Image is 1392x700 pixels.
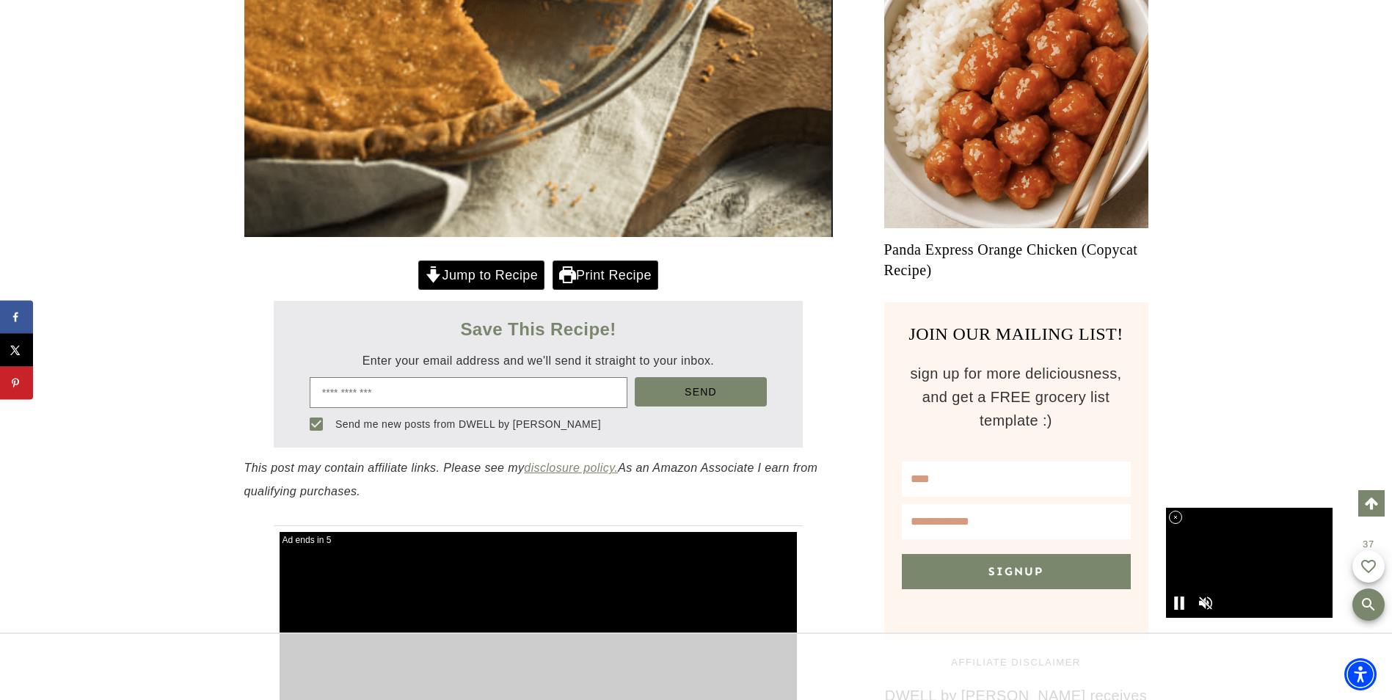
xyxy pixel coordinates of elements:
[902,321,1131,347] h3: JOIN OUR MAILING LIST!
[902,554,1131,589] button: Signup
[1358,490,1385,517] a: Scroll to top
[418,260,544,291] a: Jump to Recipe
[340,634,1052,700] iframe: Advertisement
[902,362,1131,432] p: sign up for more deliciousness, and get a FREE grocery list template :)
[884,239,1148,280] a: Panda Express Orange Chicken (Copycat Recipe)
[553,260,658,291] a: Print Recipe
[524,462,618,474] a: disclosure policy.
[1344,658,1377,690] div: Accessibility Menu
[244,462,818,497] em: This post may contain affiliate links. Please see my As an Amazon Associate I earn from qualifyin...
